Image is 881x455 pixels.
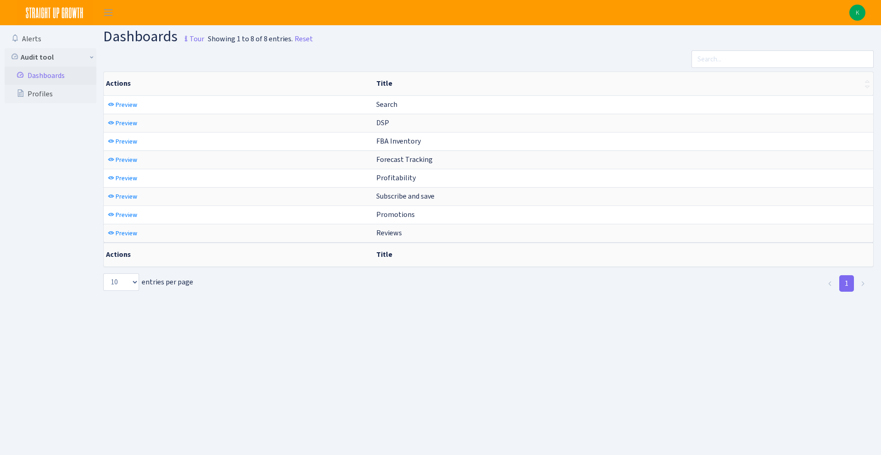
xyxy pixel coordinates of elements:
[376,136,421,146] span: FBA Inventory
[178,27,204,46] a: Tour
[180,31,204,47] small: Tour
[116,229,137,238] span: Preview
[5,67,96,85] a: Dashboards
[116,137,137,146] span: Preview
[849,5,865,21] a: K
[376,118,389,128] span: DSP
[116,155,137,164] span: Preview
[376,228,402,238] span: Reviews
[5,48,96,67] a: Audit tool
[839,275,854,292] a: 1
[106,171,139,185] a: Preview
[116,174,137,183] span: Preview
[376,100,397,109] span: Search
[691,50,874,68] input: Search...
[373,243,873,266] th: Title
[376,155,433,164] span: Forecast Tracking
[116,211,137,219] span: Preview
[5,85,96,103] a: Profiles
[106,116,139,130] a: Preview
[376,210,415,219] span: Promotions
[104,243,373,266] th: Actions
[104,72,373,95] th: Actions
[849,5,865,21] img: Kenzie Smith
[106,153,139,167] a: Preview
[376,191,435,201] span: Subscribe and save
[116,192,137,201] span: Preview
[103,273,139,291] select: entries per page
[103,273,193,291] label: entries per page
[97,5,120,20] button: Toggle navigation
[106,226,139,240] a: Preview
[106,98,139,112] a: Preview
[208,33,293,44] div: Showing 1 to 8 of 8 entries.
[5,30,96,48] a: Alerts
[103,29,204,47] h1: Dashboards
[106,208,139,222] a: Preview
[373,72,873,95] th: Title : activate to sort column ascending
[116,100,137,109] span: Preview
[116,119,137,128] span: Preview
[295,33,313,44] a: Reset
[106,189,139,204] a: Preview
[376,173,416,183] span: Profitability
[106,134,139,149] a: Preview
